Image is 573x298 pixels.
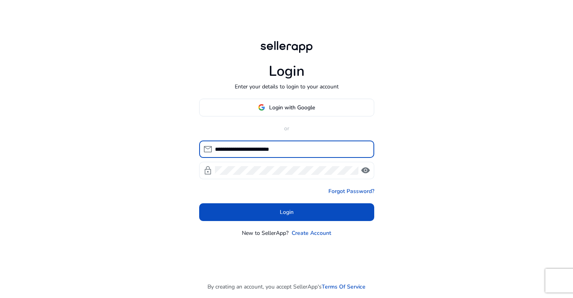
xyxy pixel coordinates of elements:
p: Enter your details to login to your account [235,82,339,91]
img: google-logo.svg [258,104,265,111]
a: Terms Of Service [322,283,366,291]
a: Forgot Password? [328,187,374,195]
span: visibility [361,166,370,175]
span: Login [280,208,294,216]
a: Create Account [292,229,331,237]
h1: Login [269,63,305,80]
button: Login with Google [199,99,374,116]
p: or [199,124,374,133]
span: Login with Google [269,103,315,112]
p: New to SellerApp? [242,229,288,237]
span: mail [203,144,213,154]
button: Login [199,203,374,221]
span: lock [203,166,213,175]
